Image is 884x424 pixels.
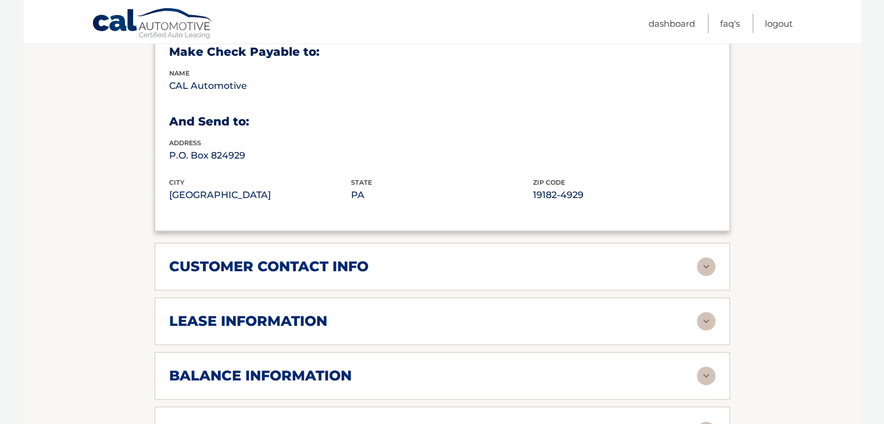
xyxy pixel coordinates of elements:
img: accordion-rest.svg [697,257,715,276]
a: Dashboard [649,14,695,33]
h2: balance information [169,367,352,385]
p: [GEOGRAPHIC_DATA] [169,187,351,203]
span: name [169,69,189,77]
img: accordion-rest.svg [697,366,715,385]
p: CAL Automotive [169,78,351,94]
span: state [351,178,372,186]
h3: Make Check Payable to: [169,45,715,59]
span: address [169,139,201,147]
h3: And Send to: [169,114,715,129]
a: FAQ's [720,14,740,33]
img: accordion-rest.svg [697,312,715,330]
h2: lease information [169,312,327,330]
p: P.O. Box 824929 [169,148,351,164]
p: PA [351,187,533,203]
a: Cal Automotive [92,8,214,41]
p: 19182-4929 [533,187,715,203]
span: zip code [533,178,565,186]
span: city [169,178,184,186]
a: Logout [765,14,793,33]
h2: customer contact info [169,258,368,275]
